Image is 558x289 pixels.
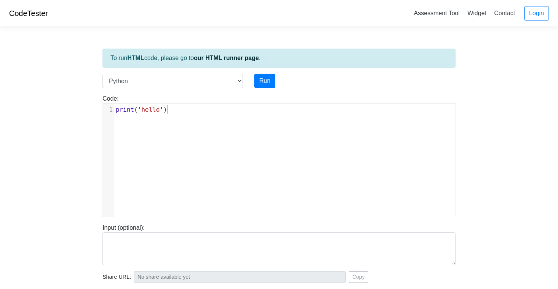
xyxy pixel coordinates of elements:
[349,271,368,283] button: Copy
[194,55,259,61] a: our HTML runner page
[102,49,456,68] div: To run code, please go to .
[138,106,163,113] span: 'hello'
[134,271,346,283] input: No share available yet
[9,9,48,17] a: CodeTester
[97,223,461,265] div: Input (optional):
[116,106,134,113] span: print
[411,7,463,19] a: Assessment Tool
[97,94,461,217] div: Code:
[464,7,489,19] a: Widget
[116,106,167,113] span: ( )
[254,74,275,88] button: Run
[102,273,131,281] span: Share URL:
[127,55,144,61] strong: HTML
[103,105,114,114] div: 1
[524,6,549,21] a: Login
[491,7,518,19] a: Contact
